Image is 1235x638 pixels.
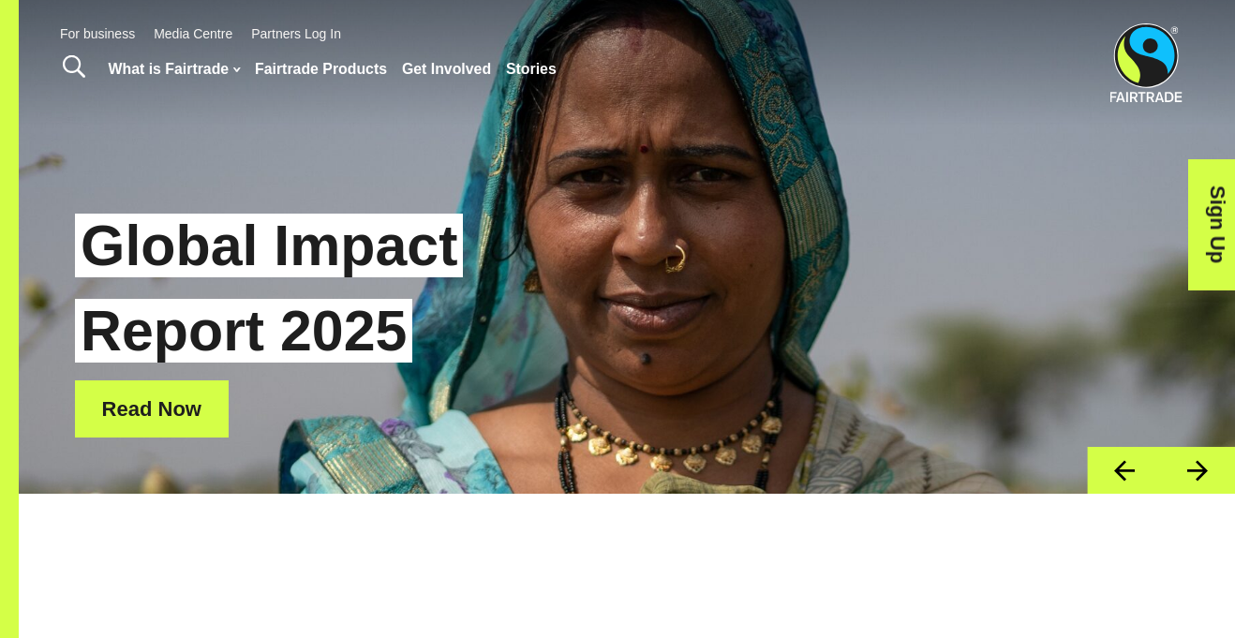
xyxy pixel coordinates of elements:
[109,58,241,81] a: What is Fairtrade
[251,26,341,41] a: Partners Log In
[75,214,463,363] span: Global Impact Report 2025
[51,46,97,93] a: Toggle Search
[506,58,557,81] a: Stories
[154,26,232,41] a: Media Centre
[75,380,229,438] a: Read Now
[1087,447,1161,495] button: Previous
[1110,23,1183,102] img: Fairtrade Australia New Zealand logo
[402,58,491,81] a: Get Involved
[1161,447,1235,495] button: Next
[255,58,387,81] a: Fairtrade Products
[60,26,135,41] a: For business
